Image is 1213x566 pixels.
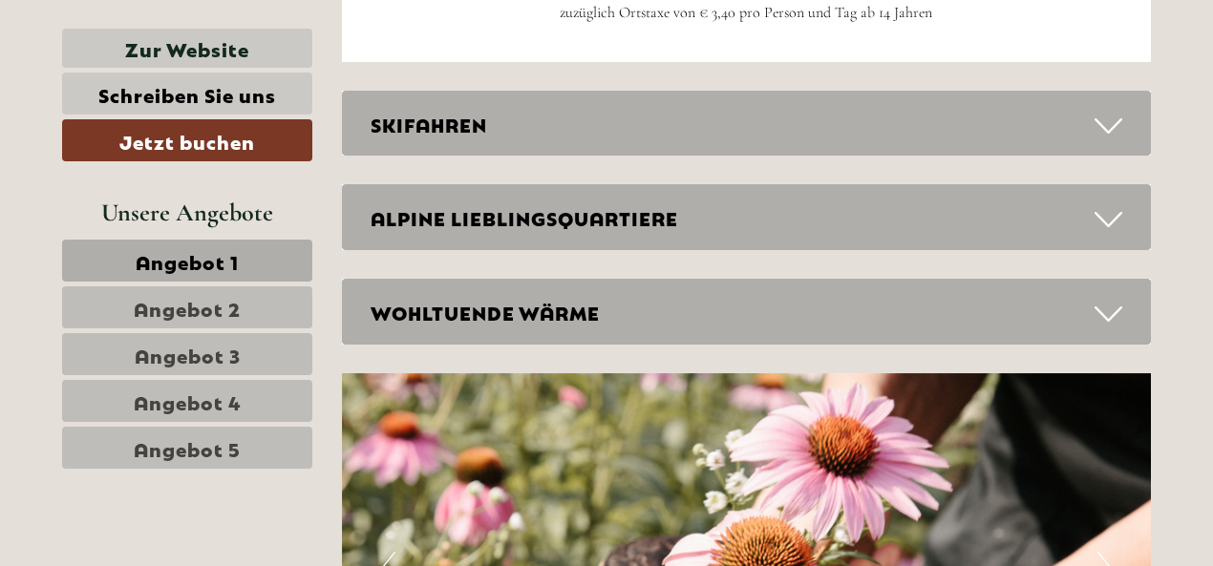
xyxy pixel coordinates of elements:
[62,73,312,115] a: Schreiben Sie uns
[62,195,312,230] div: Unsere Angebote
[62,29,312,68] a: Zur Website
[136,247,239,274] span: Angebot 1
[62,119,312,161] a: Jetzt buchen
[342,279,1152,345] div: WOHLTUENDE WÄRME
[135,341,241,367] span: Angebot 3
[342,184,1152,250] div: ALPINE LIEBLINGSQUARTIERE
[134,434,241,461] span: Angebot 5
[134,294,241,321] span: Angebot 2
[342,91,1152,157] div: SKIFAHREN
[134,388,242,414] span: Angebot 4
